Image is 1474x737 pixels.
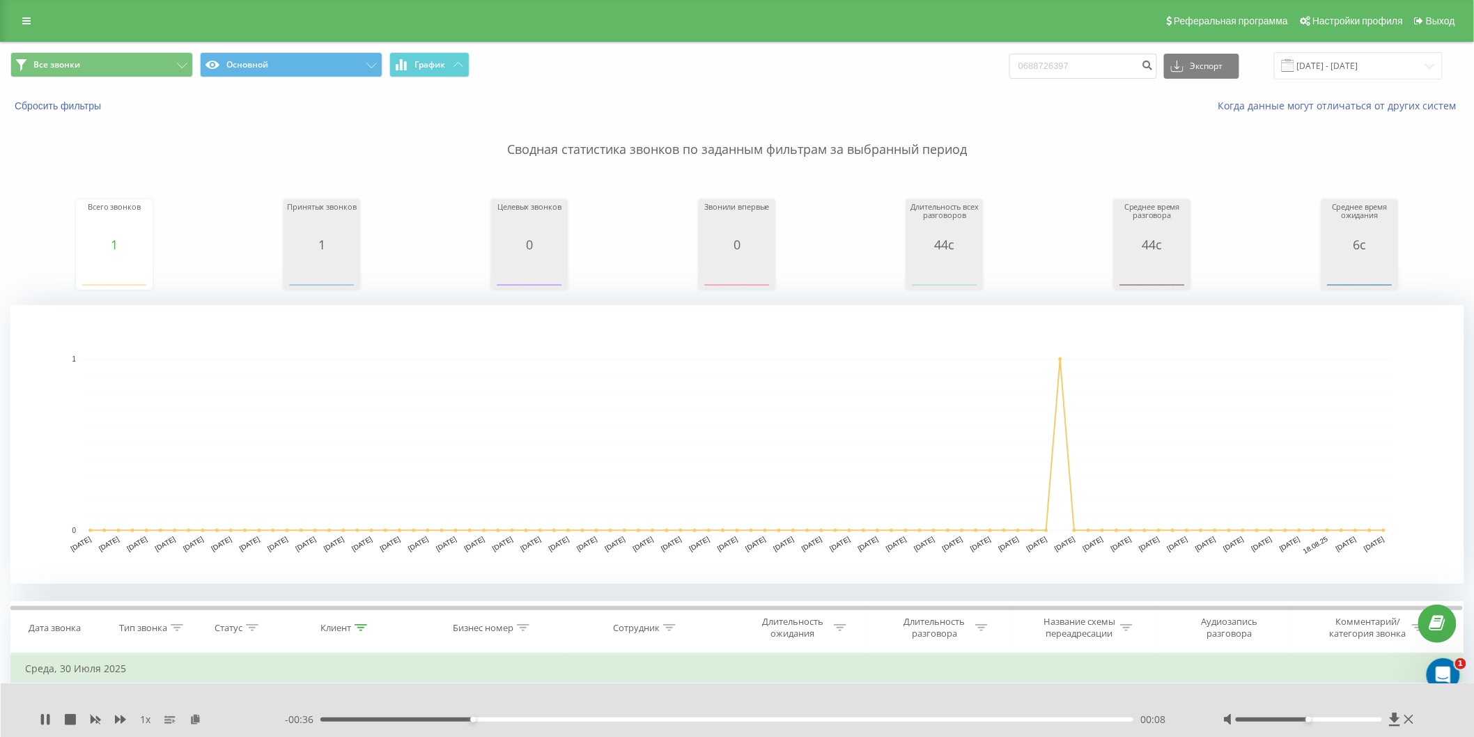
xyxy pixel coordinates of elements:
[702,238,772,251] div: 0
[33,59,80,70] span: Все звонки
[702,251,772,293] div: A chart.
[287,251,357,293] svg: A chart.
[1117,203,1187,238] div: Среднее время разговора
[897,616,972,639] div: Длительность разговора
[828,535,851,552] text: [DATE]
[1325,238,1395,251] div: 6с
[998,535,1021,552] text: [DATE]
[285,713,320,727] span: - 00:36
[453,622,513,634] div: Бизнес номер
[125,535,148,552] text: [DATE]
[885,535,908,552] text: [DATE]
[495,238,564,251] div: 0
[566,683,725,723] td: [PERSON_NAME] (SIP)
[72,527,76,534] text: 0
[1455,658,1466,669] span: 1
[1174,15,1288,26] span: Реферальная программа
[1184,616,1275,639] div: Аудиозапись разговора
[1138,535,1161,552] text: [DATE]
[1218,99,1464,112] a: Когда данные могут отличаться от других систем
[154,535,177,552] text: [DATE]
[10,305,1464,584] svg: A chart.
[72,355,76,363] text: 1
[491,535,514,552] text: [DATE]
[1306,717,1312,722] div: Accessibility label
[10,52,193,77] button: Все звонки
[11,655,1464,683] td: Среда, 30 Июля 2025
[1325,251,1395,293] svg: A chart.
[716,535,739,552] text: [DATE]
[79,238,149,251] div: 1
[470,717,476,722] div: Accessibility label
[910,203,979,238] div: Длительность всех разговоров
[350,535,373,552] text: [DATE]
[70,535,93,552] text: [DATE]
[140,713,150,727] span: 1 x
[1327,616,1409,639] div: Комментарий/категория звонка
[867,683,1009,723] td: 00:44
[1363,535,1386,552] text: [DATE]
[389,52,470,77] button: График
[1042,616,1117,639] div: Название схемы переадресации
[495,251,564,293] svg: A chart.
[1250,535,1273,552] text: [DATE]
[79,251,149,293] svg: A chart.
[1426,15,1455,26] span: Выход
[1166,535,1189,552] text: [DATE]
[604,535,627,552] text: [DATE]
[1117,251,1187,293] svg: A chart.
[744,535,767,552] text: [DATE]
[1164,54,1239,79] button: Экспорт
[632,535,655,552] text: [DATE]
[1427,658,1460,692] iframe: Intercom live chat
[800,535,823,552] text: [DATE]
[725,683,867,723] td: 00:06
[495,203,564,238] div: Целевых звонков
[613,622,660,634] div: Сотрудник
[10,100,108,112] button: Сбросить фильтры
[287,203,357,238] div: Принятых звонков
[702,203,772,238] div: Звонили впервые
[323,535,346,552] text: [DATE]
[182,535,205,552] text: [DATE]
[29,622,81,634] div: Дата звонка
[294,535,317,552] text: [DATE]
[969,535,992,552] text: [DATE]
[910,251,979,293] svg: A chart.
[119,622,167,634] div: Тип звонка
[98,535,121,552] text: [DATE]
[910,238,979,251] div: 44с
[407,535,430,552] text: [DATE]
[1278,535,1301,552] text: [DATE]
[379,535,402,552] text: [DATE]
[435,535,458,552] text: [DATE]
[1312,15,1403,26] span: Настройки профиля
[1053,535,1076,552] text: [DATE]
[1140,713,1165,727] span: 00:08
[773,535,796,552] text: [DATE]
[519,535,542,552] text: [DATE]
[415,60,446,70] span: График
[215,622,242,634] div: Статус
[1117,238,1187,251] div: 44с
[320,622,351,634] div: Клиент
[575,535,598,552] text: [DATE]
[463,535,486,552] text: [DATE]
[10,113,1464,159] p: Сводная статистика звонков по заданным фильтрам за выбранный период
[1110,535,1133,552] text: [DATE]
[238,535,261,552] text: [DATE]
[266,535,289,552] text: [DATE]
[941,535,964,552] text: [DATE]
[79,203,149,238] div: Всего звонков
[660,535,683,552] text: [DATE]
[1009,54,1157,79] input: Поиск по номеру
[1194,535,1217,552] text: [DATE]
[688,535,711,552] text: [DATE]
